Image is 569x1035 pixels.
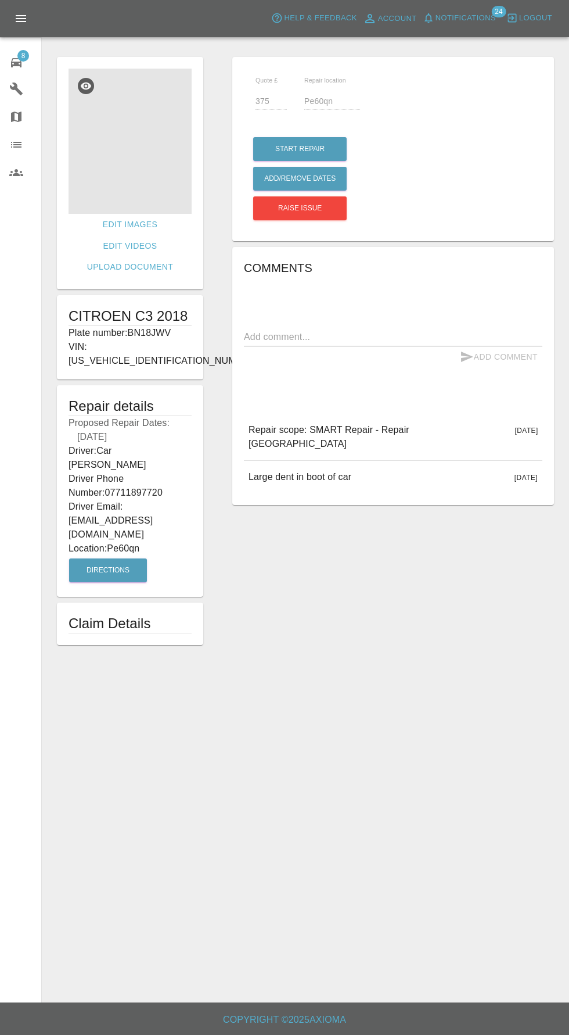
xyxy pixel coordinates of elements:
button: Notifications [420,9,499,27]
button: Start Repair [253,137,347,161]
p: Proposed Repair Dates: [69,416,192,444]
a: Edit Images [98,214,162,235]
span: Help & Feedback [284,12,356,25]
h6: Copyright © 2025 Axioma [9,1012,560,1028]
h1: CITROEN C3 2018 [69,307,192,325]
span: Notifications [435,12,496,25]
span: Logout [519,12,552,25]
span: [DATE] [514,427,538,435]
button: Directions [69,558,147,582]
p: VIN: [US_VEHICLE_IDENTIFICATION_NUMBER] [69,340,192,368]
h6: Comments [244,259,542,277]
h5: Repair details [69,397,192,416]
p: Driver: Car [PERSON_NAME] [69,444,192,472]
p: Repair scope: SMART Repair - Repair [GEOGRAPHIC_DATA] [249,423,506,451]
h1: Claim Details [69,614,192,633]
span: 8 [17,50,29,62]
span: Quote £ [255,77,278,84]
p: Location: Pe60qn [69,542,192,556]
span: Repair location [304,77,346,84]
img: 88d04652-0e68-4902-9db0-2574fc9d7219 [69,69,192,214]
a: Account [360,9,420,28]
button: Raise issue [253,196,347,220]
p: Driver Email: [EMAIL_ADDRESS][DOMAIN_NAME] [69,500,192,542]
a: Edit Videos [99,235,162,257]
div: [DATE] [69,430,192,444]
button: Logout [503,9,555,27]
span: Account [378,12,417,26]
p: Large dent in boot of car [249,470,351,484]
span: 24 [491,6,506,17]
a: Upload Document [82,256,178,278]
span: [DATE] [514,474,538,482]
button: Open drawer [7,5,35,33]
p: Plate number: BN18JWV [69,326,192,340]
button: Help & Feedback [268,9,359,27]
button: Add/Remove Dates [253,167,347,191]
p: Driver Phone Number: 07711897720 [69,472,192,500]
